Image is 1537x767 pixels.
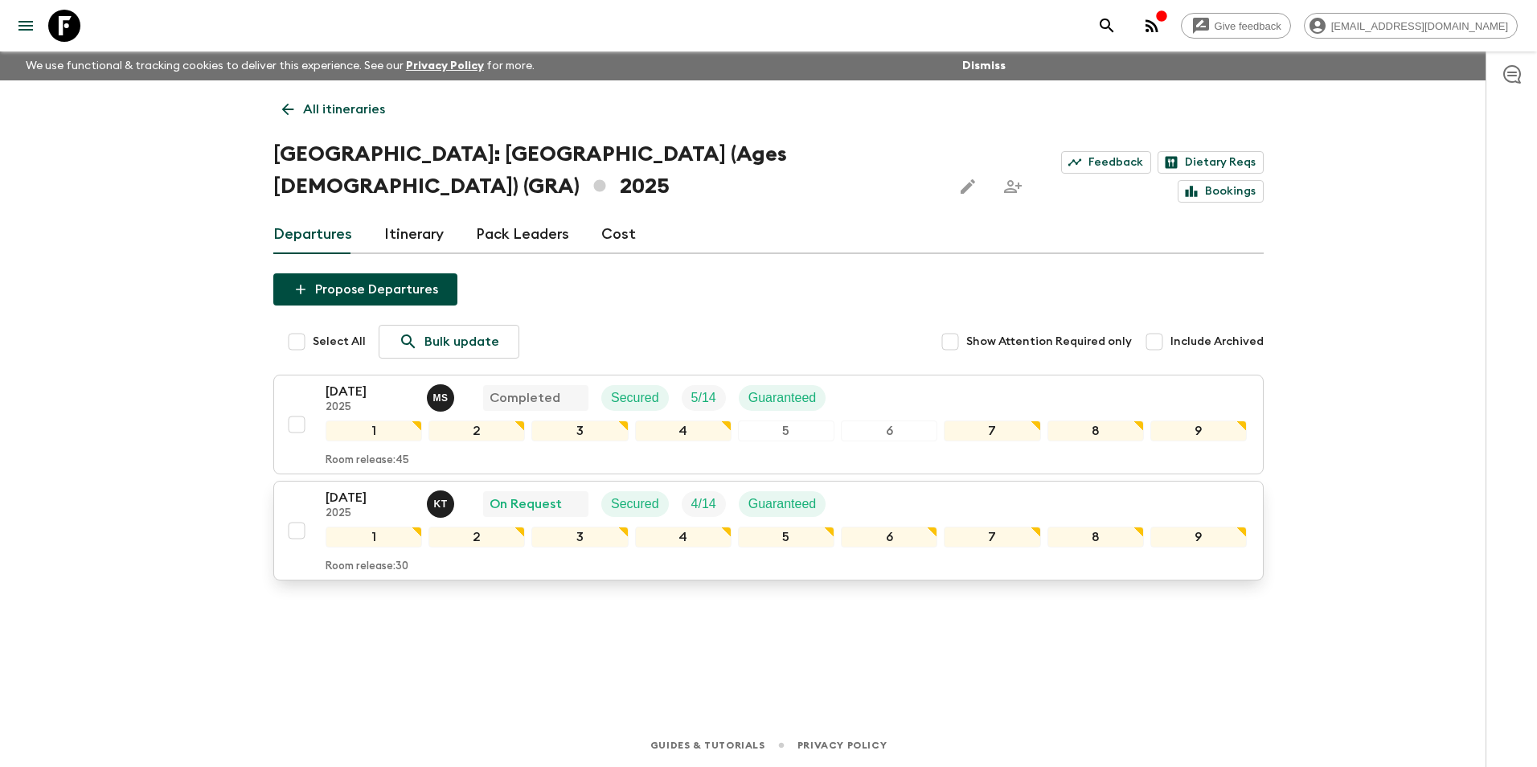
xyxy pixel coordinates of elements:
[303,100,385,119] p: All itineraries
[326,382,414,401] p: [DATE]
[1304,13,1518,39] div: [EMAIL_ADDRESS][DOMAIN_NAME]
[635,527,732,548] div: 4
[326,507,414,520] p: 2025
[1150,420,1247,441] div: 9
[490,494,562,514] p: On Request
[601,385,669,411] div: Secured
[944,420,1040,441] div: 7
[427,389,457,402] span: Magda Sotiriadis
[1322,20,1517,32] span: [EMAIL_ADDRESS][DOMAIN_NAME]
[273,138,939,203] h1: [GEOGRAPHIC_DATA]: [GEOGRAPHIC_DATA] (Ages [DEMOGRAPHIC_DATA]) (GRA) 2025
[748,388,817,408] p: Guaranteed
[682,385,726,411] div: Trip Fill
[691,388,716,408] p: 5 / 14
[1181,13,1291,39] a: Give feedback
[326,527,422,548] div: 1
[326,420,422,441] div: 1
[273,93,394,125] a: All itineraries
[427,495,457,508] span: Kostantinos Tsaousis
[326,401,414,414] p: 2025
[738,527,834,548] div: 5
[273,375,1264,474] button: [DATE]2025Magda SotiriadisCompletedSecuredTrip FillGuaranteed123456789Room release:45
[650,736,765,754] a: Guides & Tutorials
[326,488,414,507] p: [DATE]
[738,420,834,441] div: 5
[490,388,560,408] p: Completed
[635,420,732,441] div: 4
[433,498,447,511] p: K T
[611,494,659,514] p: Secured
[1047,420,1144,441] div: 8
[682,491,726,517] div: Trip Fill
[748,494,817,514] p: Guaranteed
[601,491,669,517] div: Secured
[1091,10,1123,42] button: search adventures
[841,527,937,548] div: 6
[958,55,1010,77] button: Dismiss
[10,10,42,42] button: menu
[611,388,659,408] p: Secured
[427,490,457,518] button: KT
[691,494,716,514] p: 4 / 14
[1061,151,1151,174] a: Feedback
[273,481,1264,580] button: [DATE]2025Kostantinos TsaousisOn RequestSecuredTrip FillGuaranteed123456789Room release:30
[1047,527,1144,548] div: 8
[797,736,887,754] a: Privacy Policy
[601,215,636,254] a: Cost
[19,51,541,80] p: We use functional & tracking cookies to deliver this experience. See our for more.
[531,527,628,548] div: 3
[424,332,499,351] p: Bulk update
[406,60,484,72] a: Privacy Policy
[1158,151,1264,174] a: Dietary Reqs
[1178,180,1264,203] a: Bookings
[273,273,457,306] button: Propose Departures
[384,215,444,254] a: Itinerary
[966,334,1132,350] span: Show Attention Required only
[326,560,408,573] p: Room release: 30
[997,170,1029,203] span: Share this itinerary
[841,420,937,441] div: 6
[313,334,366,350] span: Select All
[1150,527,1247,548] div: 9
[944,527,1040,548] div: 7
[952,170,984,203] button: Edit this itinerary
[379,325,519,359] a: Bulk update
[273,215,352,254] a: Departures
[476,215,569,254] a: Pack Leaders
[428,527,525,548] div: 2
[1206,20,1290,32] span: Give feedback
[326,454,409,467] p: Room release: 45
[1170,334,1264,350] span: Include Archived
